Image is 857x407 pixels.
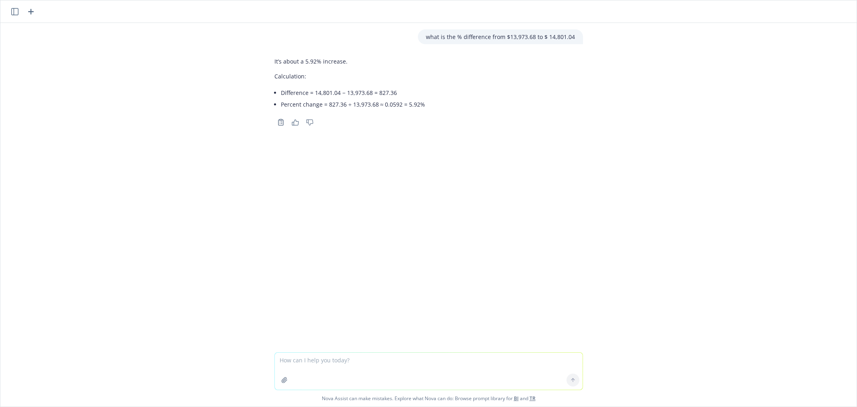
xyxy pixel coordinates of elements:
[303,117,316,128] button: Thumbs down
[4,390,853,407] span: Nova Assist can make mistakes. Explore what Nova can do: Browse prompt library for and
[274,72,425,80] p: Calculation:
[514,395,519,402] a: BI
[274,57,425,66] p: It’s about a 5.92% increase.
[530,395,536,402] a: TR
[281,99,425,110] li: Percent change = 827.36 ÷ 13,973.68 ≈ 0.0592 = 5.92%
[277,119,284,126] svg: Copy to clipboard
[426,33,575,41] p: what is the % difference from $13,973.68 to $ 14,801.04
[281,87,425,99] li: Difference = 14,801.04 − 13,973.68 = 827.36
